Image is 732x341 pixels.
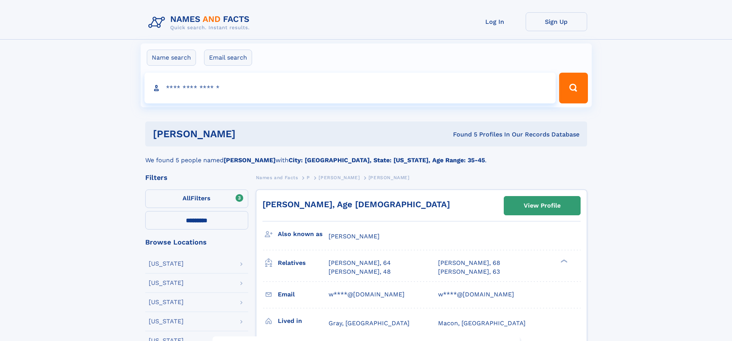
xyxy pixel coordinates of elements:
[329,259,391,267] a: [PERSON_NAME], 64
[319,173,360,182] a: [PERSON_NAME]
[438,319,526,327] span: Macon, [GEOGRAPHIC_DATA]
[145,12,256,33] img: Logo Names and Facts
[329,268,391,276] a: [PERSON_NAME], 48
[145,174,248,181] div: Filters
[149,299,184,305] div: [US_STATE]
[368,175,410,180] span: [PERSON_NAME]
[319,175,360,180] span: [PERSON_NAME]
[438,259,500,267] a: [PERSON_NAME], 68
[145,239,248,246] div: Browse Locations
[153,129,344,139] h1: [PERSON_NAME]
[438,268,500,276] a: [PERSON_NAME], 63
[204,50,252,66] label: Email search
[559,73,588,103] button: Search Button
[278,256,329,269] h3: Relatives
[278,314,329,328] h3: Lived in
[526,12,587,31] a: Sign Up
[329,319,410,327] span: Gray, [GEOGRAPHIC_DATA]
[149,280,184,286] div: [US_STATE]
[224,156,276,164] b: [PERSON_NAME]
[145,190,248,208] label: Filters
[149,318,184,324] div: [US_STATE]
[278,228,329,241] h3: Also known as
[278,288,329,301] h3: Email
[464,12,526,31] a: Log In
[147,50,196,66] label: Name search
[504,196,580,215] a: View Profile
[307,173,310,182] a: P
[329,233,380,240] span: [PERSON_NAME]
[262,200,450,209] a: [PERSON_NAME], Age [DEMOGRAPHIC_DATA]
[183,195,191,202] span: All
[256,173,298,182] a: Names and Facts
[559,259,568,264] div: ❯
[144,73,556,103] input: search input
[149,261,184,267] div: [US_STATE]
[145,146,587,165] div: We found 5 people named with .
[307,175,310,180] span: P
[524,197,561,215] div: View Profile
[344,130,579,139] div: Found 5 Profiles In Our Records Database
[289,156,485,164] b: City: [GEOGRAPHIC_DATA], State: [US_STATE], Age Range: 35-45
